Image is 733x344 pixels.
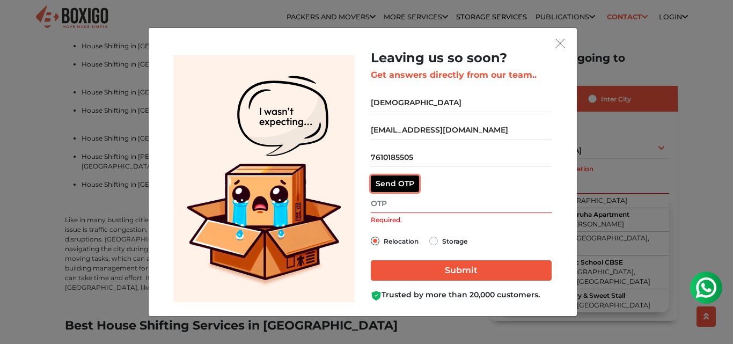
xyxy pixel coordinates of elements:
input: Mobile No [371,148,552,167]
img: Boxigo Customer Shield [371,290,382,301]
img: Lead Welcome Image [173,55,355,303]
div: Trusted by more than 20,000 customers. [371,289,552,301]
img: exit [555,39,565,48]
label: Relocation [384,235,419,247]
input: Submit [371,260,552,281]
img: whatsapp-icon.svg [11,11,32,32]
h2: Leaving us so soon? [371,50,552,66]
button: Send OTP [371,175,419,192]
input: Mail Id [371,121,552,140]
input: Your Name [371,93,552,112]
label: Required. [371,215,402,225]
label: Storage [442,235,467,247]
h3: Get answers directly from our team.. [371,70,552,80]
input: OTP [371,194,552,213]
